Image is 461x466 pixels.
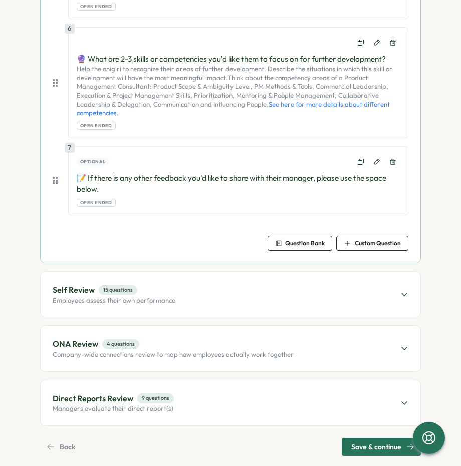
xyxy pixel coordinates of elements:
span: 9 questions [137,393,174,403]
div: 6 [65,24,75,34]
button: Question Bank [268,236,332,251]
p: Direct Reports Review [53,392,133,405]
span: 15 questions [99,285,137,295]
p: Self Review [53,284,95,296]
p: 🔮 What are 2-3 skills or competencies you'd like them to focus on for further development? [77,54,400,65]
p: 📝 If there is any other feedback you’d like to share with their manager, please use the space below. [77,173,400,195]
p: ONA Review [53,338,98,350]
span: Optional [80,158,105,165]
p: Managers evaluate their direct report(s) [53,404,174,413]
span: Back [60,438,75,455]
span: Open ended [80,3,112,10]
span: Custom Question [355,240,401,246]
button: Save & continue [342,438,421,456]
a: See here for more details about different competencies. [77,100,390,117]
span: Open ended [80,122,112,129]
button: Custom Question [336,236,408,251]
span: Open ended [80,199,112,206]
div: 7 [65,143,75,153]
span: Question Bank [285,240,325,246]
p: Employees assess their own performance [53,296,175,305]
span: 4 questions [102,339,139,349]
p: Help the onigiri to recognize their areas of further development. Describe the situations in whic... [77,65,400,118]
p: Company-wide connections review to map how employees actually work together [53,350,294,359]
button: Back [40,438,85,456]
span: Save & continue [351,438,401,455]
